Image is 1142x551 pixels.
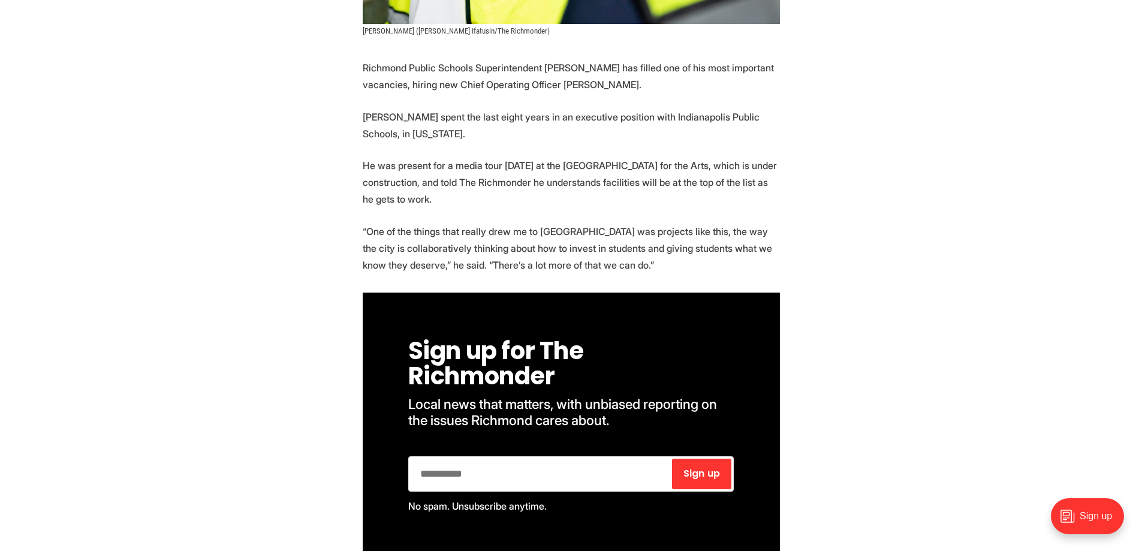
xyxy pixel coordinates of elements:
span: Sign up for The Richmonder [408,334,589,393]
p: [PERSON_NAME] spent the last eight years in an executive position with Indianapolis Public School... [363,109,780,142]
p: Richmond Public Schools Superintendent [PERSON_NAME] has filled one of his most important vacanci... [363,59,780,93]
span: Sign up [683,469,720,478]
span: [PERSON_NAME] ([PERSON_NAME] Ifatusin/The Richmonder) [363,26,550,35]
p: He was present for a media tour [DATE] at the [GEOGRAPHIC_DATA] for the Arts, which is under cons... [363,157,780,207]
iframe: portal-trigger [1041,492,1142,551]
span: Local news that matters, with unbiased reporting on the issues Richmond cares about. [408,396,720,428]
p: “One of the things that really drew me to [GEOGRAPHIC_DATA] was projects like this, the way the c... [363,223,780,273]
span: No spam. Unsubscribe anytime. [408,500,547,512]
button: Sign up [672,459,732,489]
